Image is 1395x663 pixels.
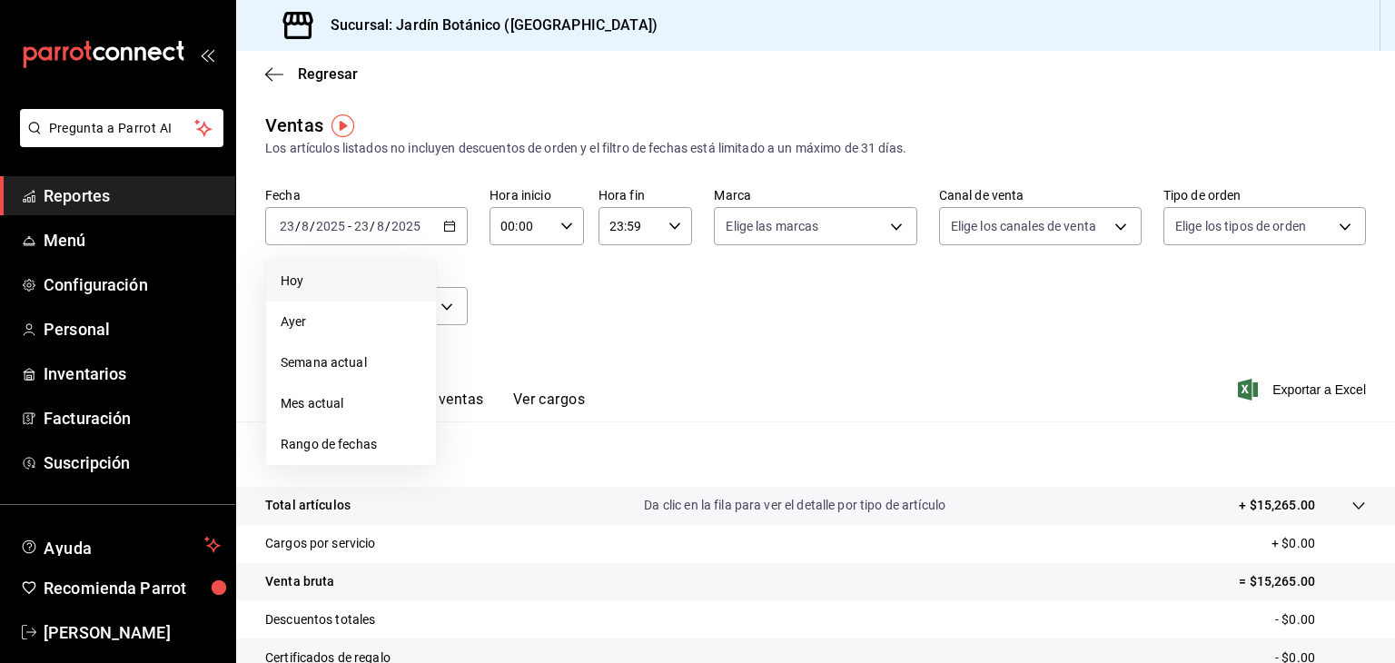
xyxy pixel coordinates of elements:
[301,219,310,233] input: --
[513,391,586,421] button: Ver cargos
[281,272,421,291] span: Hoy
[265,443,1366,465] p: Resumen
[315,219,346,233] input: ----
[265,112,323,139] div: Ventas
[391,219,421,233] input: ----
[44,406,221,430] span: Facturación
[44,317,221,341] span: Personal
[331,114,354,137] img: Tooltip marker
[316,15,658,36] h3: Sucursal: Jardín Botánico ([GEOGRAPHIC_DATA])
[1175,217,1306,235] span: Elige los tipos de orden
[265,189,468,202] label: Fecha
[385,219,391,233] span: /
[490,189,584,202] label: Hora inicio
[281,435,421,454] span: Rango de fechas
[265,139,1366,158] div: Los artículos listados no incluyen descuentos de orden y el filtro de fechas está limitado a un m...
[265,534,376,553] p: Cargos por servicio
[20,109,223,147] button: Pregunta a Parrot AI
[376,219,385,233] input: --
[348,219,351,233] span: -
[44,183,221,208] span: Reportes
[281,312,421,331] span: Ayer
[294,391,585,421] div: navigation tabs
[265,572,334,591] p: Venta bruta
[644,496,945,515] p: Da clic en la fila para ver el detalle por tipo de artículo
[714,189,916,202] label: Marca
[279,219,295,233] input: --
[951,217,1096,235] span: Elige los canales de venta
[265,610,375,629] p: Descuentos totales
[1275,610,1366,629] p: - $0.00
[298,65,358,83] span: Regresar
[44,228,221,252] span: Menú
[370,219,375,233] span: /
[200,47,214,62] button: open_drawer_menu
[412,391,484,421] button: Ver ventas
[353,219,370,233] input: --
[939,189,1142,202] label: Canal de venta
[599,189,693,202] label: Hora fin
[1163,189,1366,202] label: Tipo de orden
[1271,534,1366,553] p: + $0.00
[1242,379,1366,401] button: Exportar a Excel
[44,576,221,600] span: Recomienda Parrot
[44,620,221,645] span: [PERSON_NAME]
[281,394,421,413] span: Mes actual
[1239,496,1315,515] p: + $15,265.00
[44,361,221,386] span: Inventarios
[44,534,197,556] span: Ayuda
[1239,572,1366,591] p: = $15,265.00
[44,272,221,297] span: Configuración
[44,450,221,475] span: Suscripción
[281,353,421,372] span: Semana actual
[265,496,351,515] p: Total artículos
[295,219,301,233] span: /
[13,132,223,151] a: Pregunta a Parrot AI
[49,119,195,138] span: Pregunta a Parrot AI
[726,217,818,235] span: Elige las marcas
[265,65,358,83] button: Regresar
[310,219,315,233] span: /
